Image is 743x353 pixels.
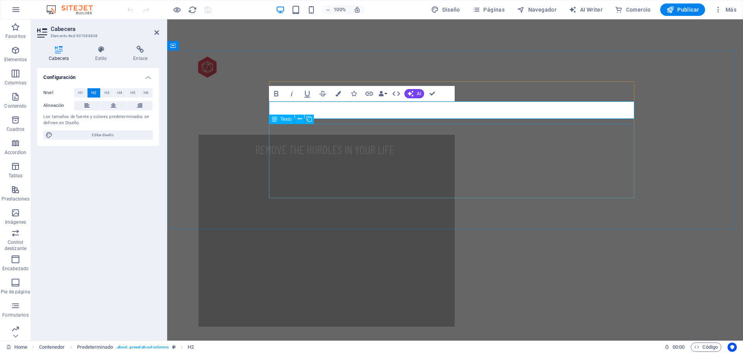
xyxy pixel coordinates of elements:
button: H5 [127,88,139,98]
h4: Estilo [84,46,122,62]
button: AI Writer [566,3,606,16]
h6: 100% [334,5,346,14]
p: Favoritos [5,33,26,39]
button: Código [691,343,721,352]
span: H3 [104,88,110,98]
button: Link [362,86,377,101]
h4: Configuración [37,68,159,82]
button: 100% [322,5,349,14]
span: H4 [117,88,122,98]
h4: Enlace [122,46,159,62]
p: Cuadros [7,126,25,132]
span: H6 [144,88,149,98]
span: Haz clic para seleccionar y doble clic para editar [39,343,65,352]
button: Más [711,3,740,16]
h3: Elemento #ed-907088838 [51,33,144,39]
p: Imágenes [5,219,26,225]
button: Confirm (Ctrl+⏎) [425,86,440,101]
p: Elementos [4,57,27,63]
img: Editor Logo [45,5,103,14]
span: Código [694,343,718,352]
button: Bold (Ctrl+B) [269,86,284,101]
button: H3 [101,88,113,98]
button: Strikethrough [315,86,330,101]
div: 1/3 [38,122,278,139]
span: 00 00 [673,343,685,352]
button: Haz clic para salir del modo de previsualización y seguir editando [172,5,181,14]
div: Diseño (Ctrl+Alt+Y) [428,3,463,16]
button: HTML [389,86,404,101]
span: Diseño [431,6,460,14]
nav: breadcrumb [39,343,194,352]
p: Encabezado [2,266,29,272]
span: H2 [91,88,96,98]
button: Icons [346,86,361,101]
button: Páginas [469,3,508,16]
span: Comercio [615,6,651,14]
button: AI [404,89,424,98]
button: H4 [114,88,127,98]
button: H6 [140,88,152,98]
span: Haz clic para seleccionar y doble clic para editar [77,343,113,352]
p: Pie de página [1,289,30,295]
span: Páginas [473,6,505,14]
label: Alineación [43,101,74,110]
button: Navegador [514,3,560,16]
button: Comercio [612,3,654,16]
span: : [678,344,679,350]
button: Data Bindings [377,86,388,101]
span: . about .preset-about-columns [116,343,169,352]
p: Formularios [2,312,28,318]
button: H2 [87,88,100,98]
button: Underline (Ctrl+U) [300,86,315,101]
h2: Cabecera [51,26,159,33]
button: reload [188,5,197,14]
span: AI Writer [569,6,603,14]
h6: Tiempo de la sesión [664,343,685,352]
span: Editar diseño [55,130,151,140]
span: AI [417,91,421,96]
span: Más [714,6,736,14]
button: Diseño [428,3,463,16]
button: Editar diseño [43,130,153,140]
i: Este elemento es un preajuste personalizable [172,345,176,349]
span: H1 [78,88,83,98]
label: Nivel [43,88,74,98]
span: Haz clic para seleccionar y doble clic para editar [188,343,194,352]
button: Publicar [660,3,705,16]
span: Texto [281,117,292,122]
p: Prestaciones [2,196,29,202]
button: Usercentrics [728,343,737,352]
button: H1 [74,88,87,98]
p: Accordion [5,149,26,156]
p: Columnas [5,80,27,86]
h4: Cabecera [37,46,84,62]
i: Volver a cargar página [188,5,197,14]
span: Publicar [666,6,699,14]
div: Los tamaños de fuente y colores predeterminados se definen en Diseño. [43,114,153,127]
span: Navegador [517,6,556,14]
a: Haz clic para cancelar la selección y doble clic para abrir páginas [6,343,27,352]
span: H5 [130,88,135,98]
button: Colors [331,86,346,101]
button: Italic (Ctrl+I) [284,86,299,101]
p: Contenido [4,103,26,109]
p: Tablas [9,173,23,179]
